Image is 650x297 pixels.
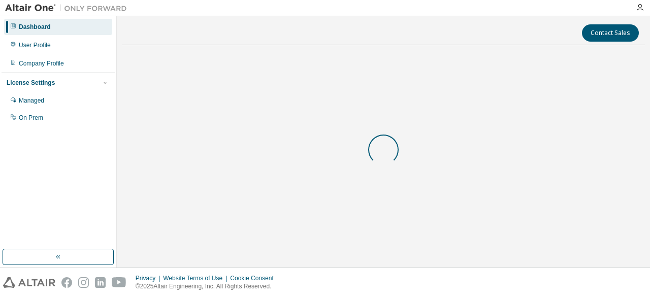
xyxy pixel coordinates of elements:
div: License Settings [7,79,55,87]
div: On Prem [19,114,43,122]
img: instagram.svg [78,277,89,288]
div: Dashboard [19,23,51,31]
div: Website Terms of Use [163,274,230,282]
div: Privacy [136,274,163,282]
div: Managed [19,96,44,105]
img: linkedin.svg [95,277,106,288]
img: Altair One [5,3,132,13]
img: facebook.svg [61,277,72,288]
div: Cookie Consent [230,274,279,282]
div: Company Profile [19,59,64,68]
div: User Profile [19,41,51,49]
img: altair_logo.svg [3,277,55,288]
button: Contact Sales [582,24,639,42]
p: © 2025 Altair Engineering, Inc. All Rights Reserved. [136,282,280,291]
img: youtube.svg [112,277,126,288]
